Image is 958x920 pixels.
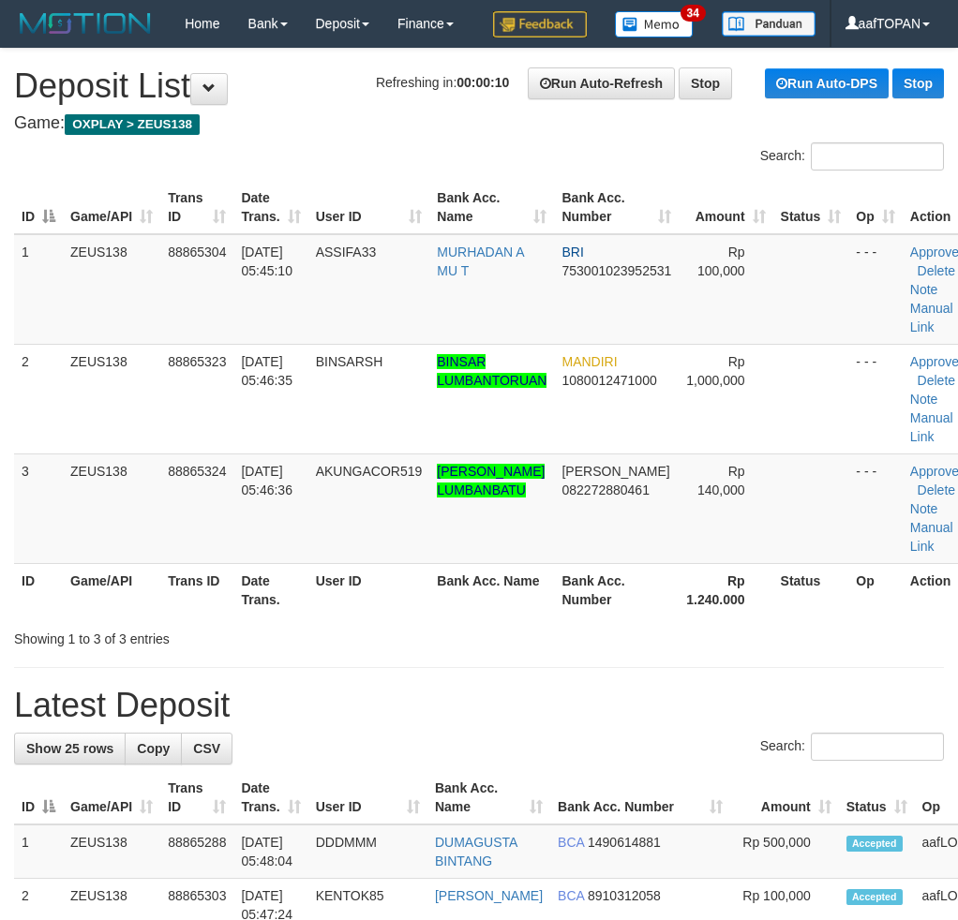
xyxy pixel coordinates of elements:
[910,520,953,554] a: Manual Link
[168,354,226,369] span: 88865323
[308,563,430,616] th: User ID
[14,67,944,105] h1: Deposit List
[848,563,902,616] th: Op
[14,114,944,133] h4: Game:
[681,5,706,22] span: 34
[730,771,839,824] th: Amount: activate to sort column ascending
[697,245,745,278] span: Rp 100,000
[14,344,63,453] td: 2
[773,563,849,616] th: Status
[679,67,732,99] a: Stop
[679,563,772,616] th: Rp 1.240.000
[63,181,160,234] th: Game/API: activate to sort column ascending
[429,181,554,234] th: Bank Acc. Name: activate to sort column ascending
[63,771,160,824] th: Game/API: activate to sort column ascending
[811,142,944,171] input: Search:
[316,354,383,369] span: BINSARSH
[308,181,430,234] th: User ID: activate to sort column ascending
[316,245,377,260] span: ASSIFA33
[14,771,63,824] th: ID: activate to sort column descending
[773,181,849,234] th: Status: activate to sort column ascending
[437,354,546,388] a: BINSAR LUMBANTORUAN
[588,835,661,850] span: Copy 1490614881 to clipboard
[160,824,233,879] td: 88865288
[233,771,307,824] th: Date Trans.: activate to sort column ascending
[435,835,517,868] a: DUMAGUSTA BINTANG
[63,824,160,879] td: ZEUS138
[910,301,953,334] a: Manual Link
[910,501,938,516] a: Note
[846,889,903,905] span: Accepted
[561,245,583,260] span: BRI
[14,9,157,37] img: MOTION_logo.png
[892,68,944,98] a: Stop
[918,482,955,497] a: Delete
[588,888,661,903] span: Copy 8910312058 to clipboard
[233,824,307,879] td: [DATE] 05:48:04
[308,771,427,824] th: User ID: activate to sort column ascending
[561,263,671,278] span: Copy 753001023952531 to clipboard
[63,344,160,453] td: ZEUS138
[615,11,694,37] img: Button%20Memo.svg
[137,741,170,756] span: Copy
[241,464,292,497] span: [DATE] 05:46:36
[730,824,839,879] td: Rp 500,000
[168,245,226,260] span: 88865304
[558,835,584,850] span: BCA
[554,181,679,234] th: Bank Acc. Number: activate to sort column ascending
[435,888,543,903] a: [PERSON_NAME]
[14,622,385,648] div: Showing 1 to 3 of 3 entries
[457,75,509,90] strong: 00:00:10
[561,373,656,388] span: Copy 1080012471000 to clipboard
[316,464,423,479] span: AKUNGACOR519
[765,68,889,98] a: Run Auto-DPS
[241,354,292,388] span: [DATE] 05:46:35
[686,354,744,388] span: Rp 1,000,000
[554,563,679,616] th: Bank Acc. Number
[910,410,953,444] a: Manual Link
[558,888,584,903] span: BCA
[160,563,233,616] th: Trans ID
[561,464,669,479] span: [PERSON_NAME]
[65,114,200,135] span: OXPLAY > ZEUS138
[14,181,63,234] th: ID: activate to sort column descending
[14,687,944,724] h1: Latest Deposit
[760,142,944,171] label: Search:
[14,733,126,764] a: Show 25 rows
[160,771,233,824] th: Trans ID: activate to sort column ascending
[376,75,509,90] span: Refreshing in:
[63,234,160,345] td: ZEUS138
[493,11,587,37] img: Feedback.jpg
[233,181,307,234] th: Date Trans.: activate to sort column ascending
[846,836,903,852] span: Accepted
[14,234,63,345] td: 1
[437,245,524,278] a: MURHADAN A MU T
[160,181,233,234] th: Trans ID: activate to sort column ascending
[427,771,550,824] th: Bank Acc. Name: activate to sort column ascending
[308,824,427,879] td: DDDMMM
[760,733,944,761] label: Search:
[14,563,63,616] th: ID
[437,464,545,497] a: [PERSON_NAME] LUMBANBATU
[679,181,772,234] th: Amount: activate to sort column ascending
[63,453,160,563] td: ZEUS138
[848,453,902,563] td: - - -
[429,563,554,616] th: Bank Acc. Name
[697,464,745,497] span: Rp 140,000
[811,733,944,761] input: Search:
[910,392,938,407] a: Note
[63,563,160,616] th: Game/API
[14,453,63,563] td: 3
[918,373,955,388] a: Delete
[918,263,955,278] a: Delete
[528,67,675,99] a: Run Auto-Refresh
[561,482,649,497] span: Copy 082272880461 to clipboard
[233,563,307,616] th: Date Trans.
[550,771,730,824] th: Bank Acc. Number: activate to sort column ascending
[839,771,915,824] th: Status: activate to sort column ascending
[193,741,220,756] span: CSV
[168,464,226,479] span: 88865324
[848,344,902,453] td: - - -
[910,282,938,297] a: Note
[14,824,63,879] td: 1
